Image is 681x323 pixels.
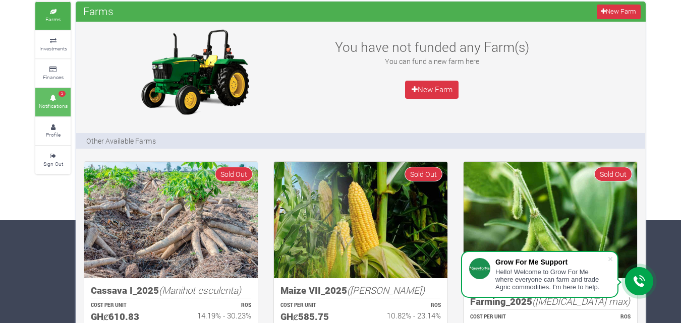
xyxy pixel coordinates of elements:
h5: Women in Organic Soybeans Farming_2025 [470,285,631,307]
img: growforme image [84,162,258,278]
p: ROS [559,313,631,321]
small: Finances [43,74,64,81]
a: Finances [35,59,71,87]
span: Sold Out [215,167,253,181]
a: New Farm [597,5,641,19]
p: COST PER UNIT [91,302,162,309]
i: (Manihot esculenta) [159,284,241,296]
img: growforme image [274,162,447,278]
img: growforme image [132,27,258,117]
i: ([MEDICAL_DATA] max) [532,295,630,307]
h6: 14.19% - 30.23% [180,311,251,320]
h6: 10.82% - 23.14% [370,311,441,320]
h5: GHȼ610.83 [91,311,162,322]
h5: GHȼ585.75 [280,311,352,322]
a: 2 Notifications [35,88,71,116]
small: Investments [39,45,67,52]
div: Hello! Welcome to Grow For Me where everyone can farm and trade Agric commodities. I'm here to help. [495,268,607,291]
span: Sold Out [405,167,442,181]
small: Sign Out [43,160,63,167]
a: Investments [35,31,71,58]
small: Farms [45,16,61,23]
span: Sold Out [594,167,632,181]
a: New Farm [405,81,459,99]
p: ROS [180,302,251,309]
h3: You have not funded any Farm(s) [322,39,541,55]
h5: Maize VII_2025 [280,285,441,296]
img: growforme image [464,162,637,278]
p: You can fund a new farm here [322,56,541,67]
small: Notifications [39,102,68,109]
a: Profile [35,117,71,145]
h5: Cassava I_2025 [91,285,251,296]
a: Sign Out [35,146,71,174]
p: COST PER UNIT [280,302,352,309]
span: Farms [81,1,116,21]
p: Other Available Farms [86,136,156,146]
small: Profile [46,131,61,138]
a: Farms [35,2,71,30]
div: Grow For Me Support [495,258,607,266]
span: 2 [59,91,66,97]
p: COST PER UNIT [470,313,541,321]
p: ROS [370,302,441,309]
i: ([PERSON_NAME]) [347,284,425,296]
